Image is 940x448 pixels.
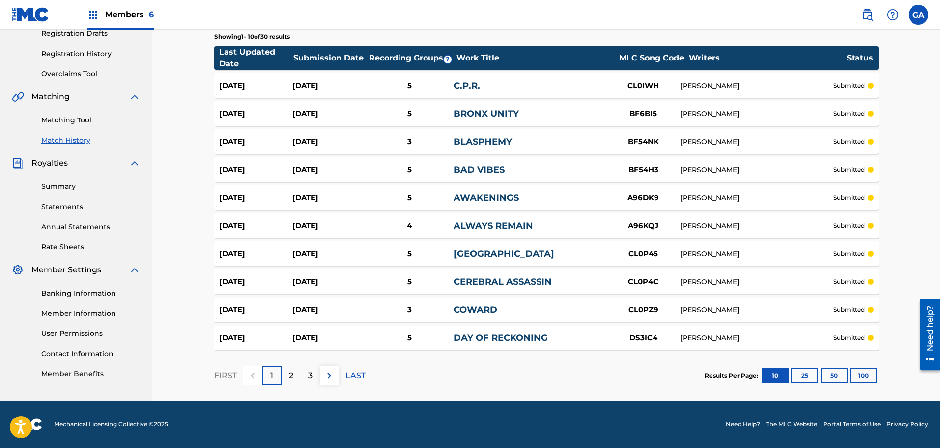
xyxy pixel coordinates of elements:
div: [DATE] [292,332,366,344]
p: submitted [833,333,865,342]
div: [PERSON_NAME] [680,305,833,315]
a: Annual Statements [41,222,141,232]
div: [DATE] [292,192,366,204]
div: [PERSON_NAME] [680,165,833,175]
p: submitted [833,193,865,202]
p: 2 [289,370,293,382]
a: BAD VIBES [454,164,505,175]
a: DAY OF RECKONING [454,332,548,343]
div: CL0PZ9 [606,304,680,316]
button: 10 [762,368,789,383]
a: Rate Sheets [41,242,141,252]
div: Work Title [456,52,614,64]
div: BF6BI5 [606,108,680,119]
p: submitted [833,137,865,146]
a: Member Information [41,308,141,319]
iframe: Resource Center [912,295,940,374]
div: Status [847,52,873,64]
a: [GEOGRAPHIC_DATA] [454,248,554,259]
span: Royalties [31,157,68,169]
button: 50 [821,368,848,383]
p: Showing 1 - 10 of 30 results [214,32,290,41]
div: [DATE] [292,164,366,176]
div: CL0P4C [606,276,680,288]
div: [PERSON_NAME] [680,109,833,119]
img: search [861,9,873,21]
span: 6 [149,10,154,19]
span: Member Settings [31,264,101,276]
img: Matching [12,91,24,103]
div: [PERSON_NAME] [680,193,833,203]
div: DS3IC4 [606,332,680,344]
img: help [887,9,899,21]
img: expand [129,91,141,103]
div: 5 [366,248,454,260]
a: Registration History [41,49,141,59]
p: 1 [270,370,273,382]
div: Recording Groups [368,52,456,64]
span: ? [444,56,452,63]
div: [DATE] [219,248,292,260]
a: Privacy Policy [886,420,928,429]
img: expand [129,157,141,169]
a: The MLC Website [766,420,817,429]
div: 5 [366,192,454,204]
a: CEREBRAL ASSASSIN [454,276,552,287]
div: [DATE] [219,276,292,288]
div: [DATE] [292,80,366,91]
button: 100 [850,368,877,383]
iframe: Chat Widget [891,401,940,448]
button: 25 [791,368,818,383]
div: [DATE] [292,304,366,316]
div: [PERSON_NAME] [680,249,833,259]
a: COWARD [454,304,497,315]
a: Member Benefits [41,369,141,379]
div: 3 [366,136,454,148]
div: 4 [366,220,454,232]
div: Help [883,5,903,25]
div: 3 [366,304,454,316]
div: [DATE] [219,332,292,344]
div: [DATE] [292,108,366,119]
p: Results Per Page: [705,371,761,380]
img: logo [12,418,42,430]
div: 5 [366,276,454,288]
div: [DATE] [292,136,366,148]
div: MLC Song Code [615,52,688,64]
img: MLC Logo [12,7,50,22]
div: 5 [366,80,454,91]
div: [PERSON_NAME] [680,137,833,147]
p: 3 [308,370,313,382]
div: [DATE] [292,248,366,260]
a: User Permissions [41,329,141,339]
a: Match History [41,135,141,146]
div: [DATE] [219,164,292,176]
img: Top Rightsholders [87,9,99,21]
div: [PERSON_NAME] [680,221,833,231]
p: submitted [833,165,865,174]
div: [DATE] [292,276,366,288]
p: submitted [833,221,865,230]
img: Member Settings [12,264,24,276]
div: CL0IWH [606,80,680,91]
div: [PERSON_NAME] [680,81,833,91]
p: submitted [833,249,865,258]
div: CL0P45 [606,248,680,260]
span: Members [105,9,154,20]
a: Portal Terms of Use [823,420,881,429]
div: [DATE] [219,192,292,204]
div: [DATE] [219,304,292,316]
a: Matching Tool [41,115,141,125]
div: BF54NK [606,136,680,148]
a: AWAKENINGS [454,192,519,203]
div: BF54H3 [606,164,680,176]
p: LAST [345,370,366,382]
div: 5 [366,108,454,119]
div: Submission Date [293,52,367,64]
img: expand [129,264,141,276]
a: Contact Information [41,349,141,359]
a: ALWAYS REMAIN [454,220,533,231]
a: Public Search [857,5,877,25]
